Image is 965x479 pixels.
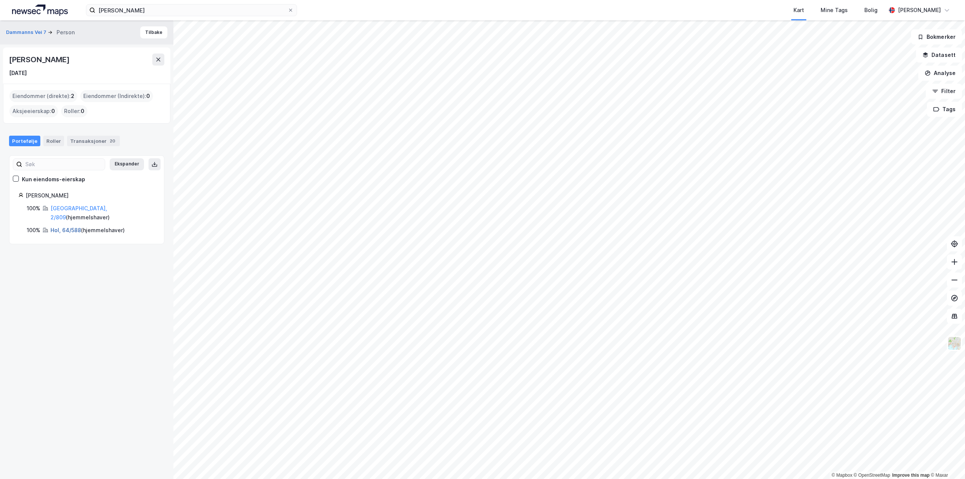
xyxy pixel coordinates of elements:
div: 100% [27,226,40,235]
img: logo.a4113a55bc3d86da70a041830d287a7e.svg [12,5,68,16]
button: Datasett [916,47,962,63]
button: Dammanns Vei 7 [6,29,48,36]
span: 0 [146,92,150,101]
button: Bokmerker [911,29,962,44]
div: Transaksjoner [67,136,120,146]
button: Tilbake [140,26,167,38]
div: [PERSON_NAME] [898,6,941,15]
a: Mapbox [832,473,852,478]
div: Aksjeeierskap : [9,105,58,117]
div: 20 [108,137,117,145]
div: Mine Tags [821,6,848,15]
button: Filter [926,84,962,99]
button: Analyse [918,66,962,81]
a: OpenStreetMap [854,473,890,478]
div: Person [57,28,75,37]
div: [PERSON_NAME] [26,191,155,200]
div: Roller : [61,105,87,117]
input: Søk [22,159,105,170]
button: Tags [927,102,962,117]
iframe: Chat Widget [927,443,965,479]
div: [DATE] [9,69,27,78]
a: Improve this map [892,473,930,478]
div: [PERSON_NAME] [9,54,71,66]
span: 2 [71,92,74,101]
span: 0 [81,107,84,116]
span: 0 [51,107,55,116]
img: Z [947,336,962,350]
div: Bolig [864,6,878,15]
div: Roller [43,136,64,146]
div: Kun eiendoms-eierskap [22,175,85,184]
div: 100% [27,204,40,213]
div: ( hjemmelshaver ) [51,226,125,235]
div: ( hjemmelshaver ) [51,204,155,222]
div: Portefølje [9,136,40,146]
button: Ekspander [110,158,144,170]
a: Hol, 64/588 [51,227,81,233]
div: Eiendommer (Indirekte) : [80,90,153,102]
div: Eiendommer (direkte) : [9,90,77,102]
a: [GEOGRAPHIC_DATA], 2/809 [51,205,107,220]
div: Kart [793,6,804,15]
input: Søk på adresse, matrikkel, gårdeiere, leietakere eller personer [95,5,288,16]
